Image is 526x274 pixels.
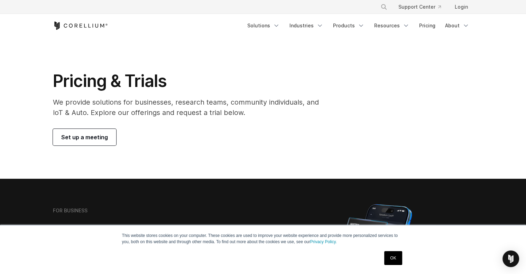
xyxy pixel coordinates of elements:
a: Solutions [243,19,284,32]
a: Support Center [393,1,446,13]
p: This website stores cookies on your computer. These cookies are used to improve your website expe... [122,232,404,245]
h1: Pricing & Trials [53,71,329,91]
a: Set up a meeting [53,129,116,145]
a: Privacy Policy. [310,239,337,244]
p: We provide solutions for businesses, research teams, community individuals, and IoT & Auto. Explo... [53,97,329,118]
a: Industries [285,19,327,32]
h2: Corellium Viper [53,223,230,239]
a: Pricing [415,19,440,32]
button: Search [378,1,390,13]
a: Resources [370,19,414,32]
div: Navigation Menu [243,19,473,32]
a: Login [449,1,473,13]
h6: FOR BUSINESS [53,207,87,214]
span: Set up a meeting [61,133,108,141]
a: Products [329,19,369,32]
div: Navigation Menu [372,1,473,13]
div: Open Intercom Messenger [502,250,519,267]
a: About [441,19,473,32]
a: Corellium Home [53,21,108,30]
a: OK [384,251,402,265]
